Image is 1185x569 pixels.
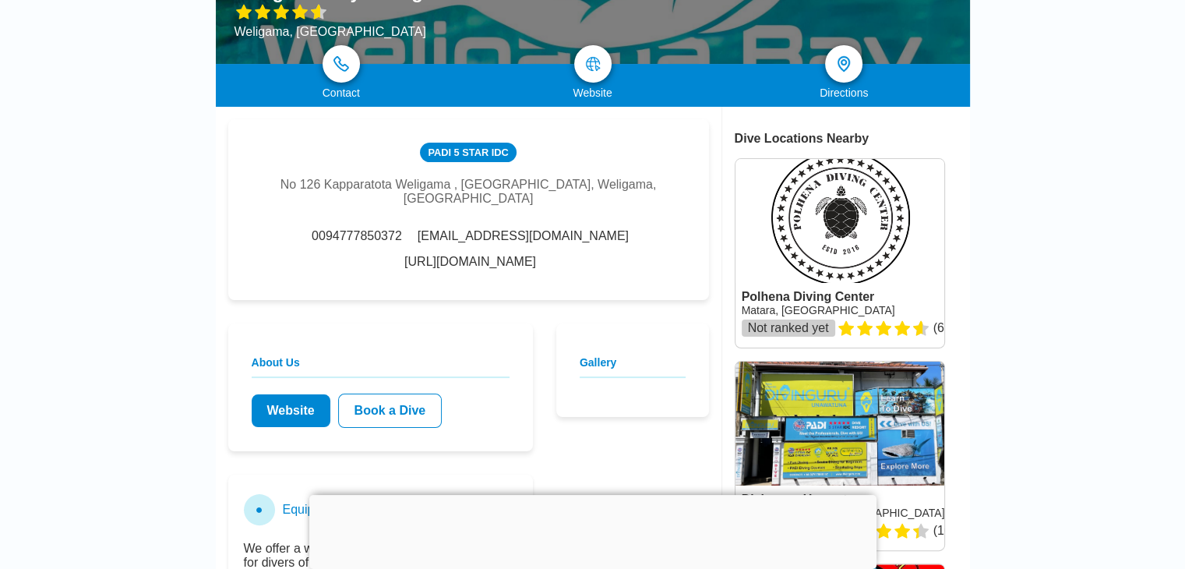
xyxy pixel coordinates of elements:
div: ● [244,494,275,525]
span: 0094777850372 [312,229,402,243]
iframe: Advertisement [309,495,876,565]
div: Dive Locations Nearby [735,132,970,146]
div: PADI 5 Star IDC [420,143,516,162]
span: [EMAIL_ADDRESS][DOMAIN_NAME] [418,229,629,243]
a: Matara, [GEOGRAPHIC_DATA] [742,304,895,316]
a: [URL][DOMAIN_NAME] [404,255,536,269]
img: map [585,56,601,72]
h2: About Us [252,356,510,378]
a: directions [825,45,862,83]
div: Weligama, [GEOGRAPHIC_DATA] [235,25,488,39]
a: map [574,45,612,83]
img: directions [834,55,853,73]
h2: Gallery [580,356,686,378]
div: Directions [718,87,970,99]
a: Website [252,394,330,427]
div: No 126 Kapparatota Weligama , [GEOGRAPHIC_DATA], Weligama, [GEOGRAPHIC_DATA] [252,178,686,206]
div: Website [467,87,718,99]
img: phone [333,56,349,72]
div: Contact [216,87,467,99]
a: Book a Dive [338,394,443,428]
h3: Equipment Rentals [283,503,388,517]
